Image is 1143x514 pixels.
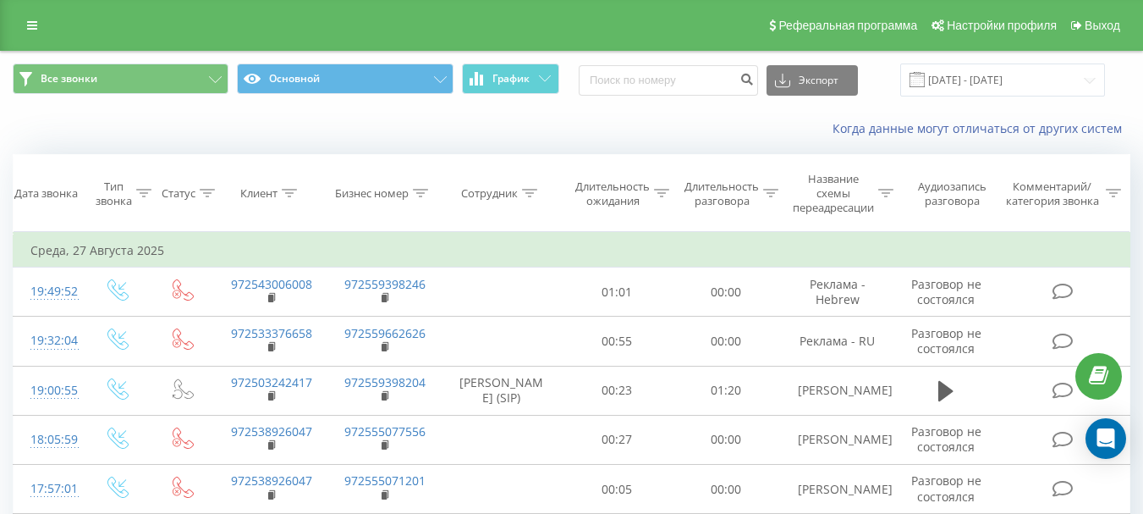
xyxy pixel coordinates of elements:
td: 00:27 [563,415,672,464]
td: 01:01 [563,268,672,317]
div: 19:49:52 [30,275,66,308]
a: 972503242417 [231,374,312,390]
a: 972538926047 [231,423,312,439]
div: 17:57:01 [30,473,66,506]
span: График [492,73,530,85]
td: [PERSON_NAME] [781,366,894,415]
div: Аудиозапись разговора [909,180,995,208]
a: 972543006008 [231,276,312,292]
td: 01:20 [672,366,781,415]
button: Основной [237,64,453,94]
div: Длительность разговора [684,180,759,208]
td: 00:55 [563,317,672,366]
div: 19:32:04 [30,324,66,357]
span: Разговор не состоялся [911,276,981,307]
button: График [462,64,559,94]
div: Комментарий/категория звонка [1003,180,1102,208]
div: 18:05:59 [30,423,66,456]
td: [PERSON_NAME] (SIP) [441,366,563,415]
a: 972559398246 [344,276,426,292]
span: Разговор не состоялся [911,423,981,455]
div: Дата звонка [14,186,78,201]
td: [PERSON_NAME] [781,465,894,514]
div: Сотрудник [461,186,518,201]
div: Статус [162,186,195,201]
td: 00:00 [672,268,781,317]
a: 972555077556 [344,423,426,439]
a: 972559662626 [344,325,426,341]
div: Название схемы переадресации [793,172,874,215]
td: 00:00 [672,415,781,464]
div: 19:00:55 [30,374,66,407]
td: 00:05 [563,465,672,514]
td: Среда, 27 Августа 2025 [14,234,1130,268]
a: 972538926047 [231,473,312,489]
td: [PERSON_NAME] [781,415,894,464]
td: 00:00 [672,465,781,514]
span: Все звонки [41,72,97,86]
div: Длительность ожидания [575,180,650,208]
div: Клиент [240,186,278,201]
a: 972559398204 [344,374,426,390]
a: 972533376658 [231,325,312,341]
div: Open Intercom Messenger [1085,418,1126,459]
div: Бизнес номер [335,186,409,201]
button: Все звонки [13,64,228,94]
span: Настройки профиля [947,19,1057,32]
input: Поиск по номеру [579,65,758,96]
button: Экспорт [767,65,858,96]
td: Реклама - Hebrew [781,268,894,317]
td: Реклама - RU [781,317,894,366]
a: 972555071201 [344,473,426,489]
a: Когда данные могут отличаться от других систем [833,120,1130,136]
span: Разговор не состоялся [911,473,981,504]
span: Выход [1085,19,1120,32]
span: Реферальная программа [778,19,917,32]
span: Разговор не состоялся [911,325,981,356]
div: Тип звонка [96,180,132,208]
td: 00:23 [563,366,672,415]
td: 00:00 [672,317,781,366]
